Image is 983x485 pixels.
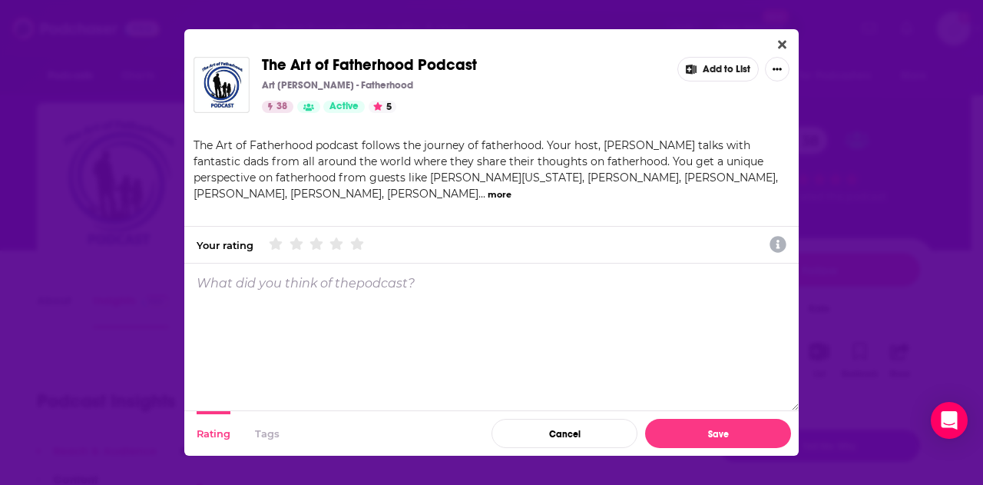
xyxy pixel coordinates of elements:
[478,187,485,201] span: ...
[194,57,250,113] img: The Art of Fatherhood Podcast
[369,101,396,113] button: 5
[772,35,793,55] button: Close
[488,188,511,201] button: more
[323,101,365,113] a: Active
[765,57,789,81] button: Show More Button
[262,55,477,75] span: The Art of Fatherhood Podcast
[677,57,759,81] button: Add to List
[276,99,287,115] span: 38
[770,234,786,256] a: Show additional information
[262,57,477,74] a: The Art of Fatherhood Podcast
[645,419,791,448] button: Save
[197,411,230,456] button: Rating
[194,138,778,201] span: The Art of Fatherhood podcast follows the journey of fatherhood. Your host, [PERSON_NAME] talks w...
[255,411,280,456] button: Tags
[931,402,968,439] div: Open Intercom Messenger
[262,101,293,113] a: 38
[329,99,359,115] span: Active
[197,239,253,251] div: Your rating
[197,276,415,291] p: What did you think of the podcast ?
[262,79,413,91] p: Art [PERSON_NAME] - Fatherhood
[491,419,637,448] button: Cancel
